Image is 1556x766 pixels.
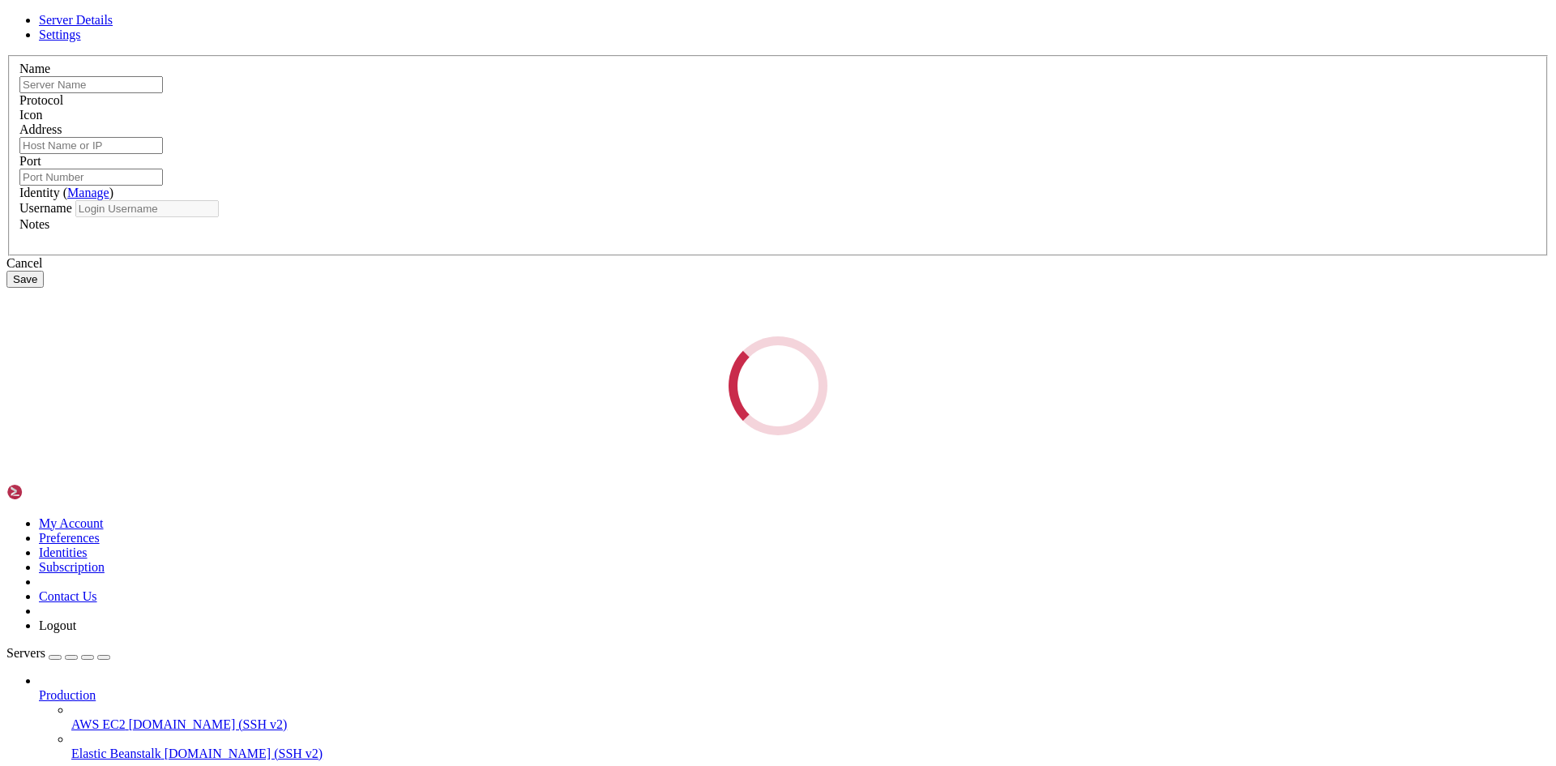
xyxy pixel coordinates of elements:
[6,256,1550,271] div: Cancel
[729,336,827,435] div: Loading...
[63,186,113,199] span: ( )
[19,62,50,75] label: Name
[6,646,45,660] span: Servers
[19,137,163,154] input: Host Name or IP
[39,28,81,41] a: Settings
[71,747,161,760] span: Elastic Beanstalk
[71,703,1550,732] li: AWS EC2 [DOMAIN_NAME] (SSH v2)
[6,484,100,500] img: Shellngn
[71,732,1550,761] li: Elastic Beanstalk [DOMAIN_NAME] (SSH v2)
[39,560,105,574] a: Subscription
[39,618,76,632] a: Logout
[6,271,44,288] button: Save
[39,516,104,530] a: My Account
[71,747,1550,761] a: Elastic Beanstalk [DOMAIN_NAME] (SSH v2)
[67,186,109,199] a: Manage
[71,717,1550,732] a: AWS EC2 [DOMAIN_NAME] (SSH v2)
[39,531,100,545] a: Preferences
[6,646,110,660] a: Servers
[39,13,113,27] a: Server Details
[39,546,88,559] a: Identities
[165,747,323,760] span: [DOMAIN_NAME] (SSH v2)
[19,201,72,215] label: Username
[39,688,96,702] span: Production
[39,688,1550,703] a: Production
[19,169,163,186] input: Port Number
[19,76,163,93] input: Server Name
[19,93,63,107] label: Protocol
[39,589,97,603] a: Contact Us
[19,108,42,122] label: Icon
[19,186,113,199] label: Identity
[129,717,288,731] span: [DOMAIN_NAME] (SSH v2)
[19,122,62,136] label: Address
[75,200,219,217] input: Login Username
[71,717,126,731] span: AWS EC2
[19,217,49,231] label: Notes
[19,154,41,168] label: Port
